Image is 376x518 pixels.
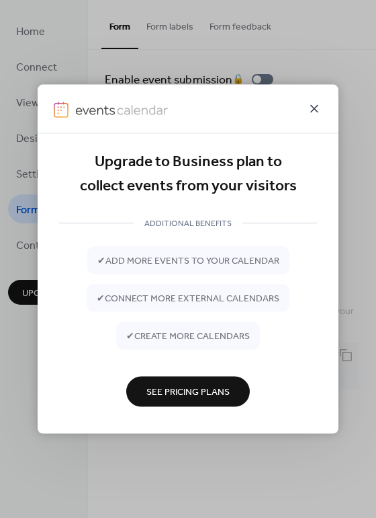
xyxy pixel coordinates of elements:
[126,330,250,344] span: ✔ create more calendars
[134,217,242,231] span: ADDITIONAL BENEFITS
[54,102,68,118] img: logo-icon
[97,292,279,306] span: ✔ connect more external calendars
[75,102,168,118] img: logo-type
[59,150,317,199] div: Upgrade to Business plan to collect events from your visitors
[97,254,279,268] span: ✔ add more events to your calendar
[126,376,250,406] button: See Pricing Plans
[146,385,230,400] span: See Pricing Plans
